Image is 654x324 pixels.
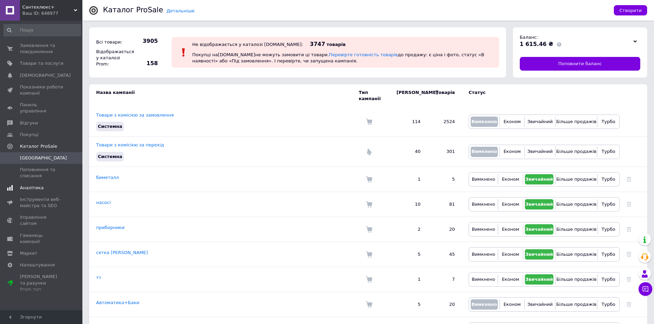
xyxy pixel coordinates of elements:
[601,119,615,124] span: Турбо
[20,232,64,245] span: Гаманець компанії
[427,107,462,137] td: 2524
[599,274,618,285] button: Турбо
[471,299,498,310] button: Вимкнено
[601,149,615,154] span: Турбо
[502,277,519,282] span: Економ
[94,47,132,69] div: Відображається у каталозі Prom:
[98,154,122,159] span: Системна
[627,277,631,282] a: Видалити
[427,137,462,167] td: 301
[471,224,496,235] button: Вимкнено
[557,147,595,157] button: Більше продажів
[557,274,595,285] button: Більше продажів
[526,117,553,127] button: Звичайний
[527,302,553,307] span: Звичайний
[22,10,82,16] div: Ваш ID: 648977
[525,249,554,260] button: Звичайний
[471,149,497,154] span: Вимкнено
[390,217,427,242] td: 2
[471,249,496,260] button: Вимкнено
[599,199,618,209] button: Турбо
[525,199,554,209] button: Звичайний
[504,302,521,307] span: Економ
[96,275,101,280] a: тт
[96,142,164,147] a: Товари з комісією за перехід
[556,277,596,282] span: Більше продажів
[390,137,427,167] td: 40
[3,24,81,36] input: Пошук
[520,57,640,71] a: Поповнити баланс
[427,242,462,267] td: 45
[599,117,618,127] button: Турбо
[427,292,462,317] td: 20
[557,299,595,310] button: Більше продажів
[310,41,325,47] span: 3747
[556,119,596,124] span: Більше продажів
[556,302,596,307] span: Більше продажів
[366,148,372,155] img: Комісія за перехід
[134,60,158,67] span: 158
[601,277,615,282] span: Турбо
[20,185,44,191] span: Аналітика
[390,107,427,137] td: 114
[192,42,303,47] div: Не відображається у каталозі [DOMAIN_NAME]:
[366,251,372,258] img: Комісія за замовлення
[527,149,553,154] span: Звичайний
[557,174,595,184] button: Більше продажів
[20,72,71,79] span: [DEMOGRAPHIC_DATA]
[20,250,37,256] span: Маркет
[427,192,462,217] td: 81
[472,277,495,282] span: Вимкнено
[556,252,596,257] span: Більше продажів
[504,149,521,154] span: Економ
[427,267,462,292] td: 7
[390,242,427,267] td: 5
[20,196,64,209] span: Інструменти веб-майстра та SEO
[526,147,553,157] button: Звичайний
[601,302,615,307] span: Турбо
[601,202,615,207] span: Турбо
[167,8,195,13] a: Детальніше
[471,117,498,127] button: Вимкнено
[179,47,189,58] img: :exclamation:
[558,61,602,67] span: Поповнити баланс
[504,119,521,124] span: Економ
[329,52,398,57] a: Перевірте готовність товарів
[502,202,519,207] span: Економ
[525,177,553,182] span: Звичайний
[94,37,132,47] div: Всі товари:
[96,175,119,180] a: биметалл
[500,274,521,285] button: Економ
[134,37,158,45] span: 3905
[627,302,631,307] a: Видалити
[520,41,553,47] span: 1 615.46 ₴
[471,147,498,157] button: Вимкнено
[525,202,553,207] span: Звичайний
[502,252,519,257] span: Економ
[427,84,462,107] td: Товарів
[462,84,620,107] td: Статус
[500,174,521,184] button: Економ
[366,201,372,208] img: Комісія за замовлення
[366,226,372,233] img: Комісія за замовлення
[20,102,64,114] span: Панель управління
[556,227,596,232] span: Більше продажів
[366,301,372,308] img: Комісія за замовлення
[525,227,553,232] span: Звичайний
[471,174,496,184] button: Вимкнено
[502,177,519,182] span: Економ
[526,299,553,310] button: Звичайний
[96,112,174,118] a: Товари з комісією за замовлення
[599,224,618,235] button: Турбо
[601,227,615,232] span: Турбо
[556,202,596,207] span: Більше продажів
[599,174,618,184] button: Турбо
[639,282,652,296] button: Чат з покупцем
[96,200,111,205] a: насосі
[103,7,163,14] div: Каталог ProSale
[471,302,497,307] span: Вимкнено
[471,199,496,209] button: Вимкнено
[20,214,64,227] span: Управління сайтом
[96,225,125,230] a: приборники
[502,117,523,127] button: Економ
